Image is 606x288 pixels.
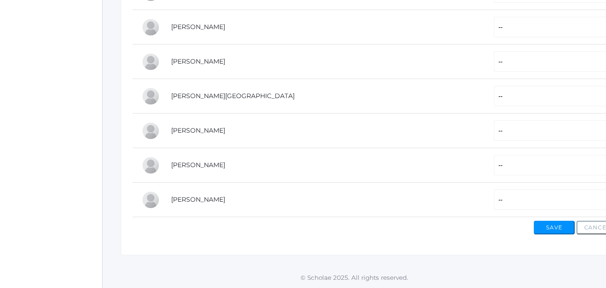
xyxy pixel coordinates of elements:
a: [PERSON_NAME] [171,23,225,31]
a: [PERSON_NAME] [171,195,225,204]
a: [PERSON_NAME][GEOGRAPHIC_DATA] [171,92,295,100]
a: [PERSON_NAME] [171,57,225,65]
a: [PERSON_NAME] [171,126,225,134]
div: Chase Farnes [142,18,160,36]
div: Raelyn Hazen [142,53,160,71]
div: Abby Zylstra [142,191,160,209]
p: © Scholae 2025. All rights reserved. [103,273,606,282]
div: Shelby Hill [142,87,160,105]
button: Save [534,221,575,234]
div: Payton Paterson [142,122,160,140]
div: Cole Pecor [142,156,160,174]
a: [PERSON_NAME] [171,161,225,169]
